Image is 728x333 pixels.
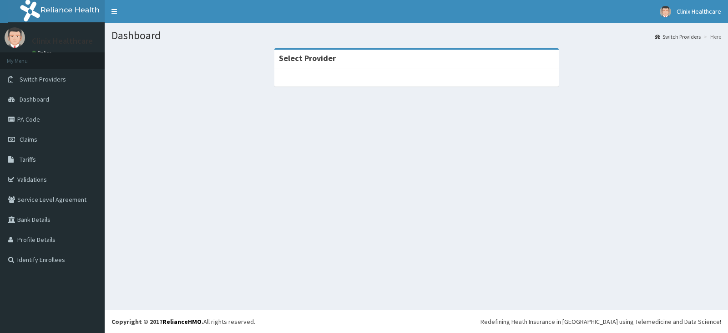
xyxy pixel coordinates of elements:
[32,50,54,56] a: Online
[20,95,49,103] span: Dashboard
[32,37,93,45] p: Clinix Healthcare
[660,6,671,17] img: User Image
[111,318,203,326] strong: Copyright © 2017 .
[655,33,701,41] a: Switch Providers
[162,318,202,326] a: RelianceHMO
[105,310,728,333] footer: All rights reserved.
[480,317,721,326] div: Redefining Heath Insurance in [GEOGRAPHIC_DATA] using Telemedicine and Data Science!
[20,155,36,164] span: Tariffs
[20,75,66,83] span: Switch Providers
[111,30,721,41] h1: Dashboard
[702,33,721,41] li: Here
[279,53,336,63] strong: Select Provider
[677,7,721,15] span: Clinix Healthcare
[20,135,37,143] span: Claims
[5,27,25,48] img: User Image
